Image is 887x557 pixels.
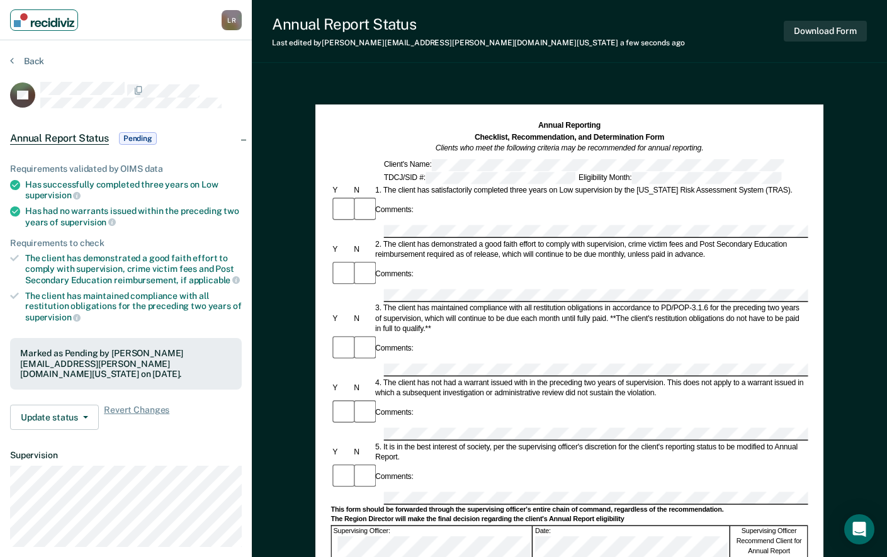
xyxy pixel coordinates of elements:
[331,446,352,456] div: Y
[373,184,808,194] div: 1. The client has satisfactorily completed three years on Low supervision by the [US_STATE] Risk ...
[373,344,415,354] div: Comments:
[104,405,169,430] span: Revert Changes
[189,275,240,285] span: applicable
[373,441,808,462] div: 5. It is in the best interest of society, per the supervising officer's discretion for the client...
[352,244,373,254] div: N
[10,55,44,67] button: Back
[25,206,242,227] div: Has had no warrants issued within the preceding two years of
[382,172,577,184] div: TDCJ/SID #:
[475,132,664,141] strong: Checklist, Recommendation, and Determination Form
[222,10,242,30] div: L R
[373,303,808,334] div: 3. The client has maintained compliance with all restitution obligations in accordance to PD/POP-...
[25,291,242,323] div: The client has maintained compliance with all restitution obligations for the preceding two years of
[20,348,232,380] div: Marked as Pending by [PERSON_NAME][EMAIL_ADDRESS][PERSON_NAME][DOMAIN_NAME][US_STATE] on [DATE].
[14,13,74,27] img: Recidiviz
[373,408,415,418] div: Comments:
[436,144,704,153] em: Clients who meet the following criteria may be recommended for annual reporting.
[25,253,242,285] div: The client has demonstrated a good faith effort to comply with supervision, crime victim fees and...
[272,15,685,33] div: Annual Report Status
[60,217,116,227] span: supervision
[119,132,157,145] span: Pending
[331,382,352,392] div: Y
[352,382,373,392] div: N
[373,239,808,259] div: 2. The client has demonstrated a good faith effort to comply with supervision, crime victim fees ...
[331,505,808,514] div: This form should be forwarded through the supervising officer's entire chain of command, regardle...
[784,21,867,42] button: Download Form
[331,244,352,254] div: Y
[331,313,352,323] div: Y
[222,10,242,30] button: Profile dropdown button
[844,514,874,544] div: Open Intercom Messenger
[577,172,783,184] div: Eligibility Month:
[10,238,242,249] div: Requirements to check
[10,164,242,174] div: Requirements validated by OIMS data
[373,472,415,482] div: Comments:
[538,121,601,130] strong: Annual Reporting
[352,313,373,323] div: N
[352,446,373,456] div: N
[331,184,352,194] div: Y
[331,515,808,524] div: The Region Director will make the final decision regarding the client's Annual Report eligibility
[373,205,415,215] div: Comments:
[373,377,808,398] div: 4. The client has not had a warrant issued with in the preceding two years of supervision. This d...
[25,179,242,201] div: Has successfully completed three years on Low
[10,450,242,461] dt: Supervision
[25,190,81,200] span: supervision
[352,184,373,194] div: N
[373,269,415,279] div: Comments:
[10,132,109,145] span: Annual Report Status
[272,38,685,47] div: Last edited by [PERSON_NAME][EMAIL_ADDRESS][PERSON_NAME][DOMAIN_NAME][US_STATE]
[25,312,81,322] span: supervision
[10,405,99,430] button: Update status
[620,38,685,47] span: a few seconds ago
[382,159,786,171] div: Client's Name:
